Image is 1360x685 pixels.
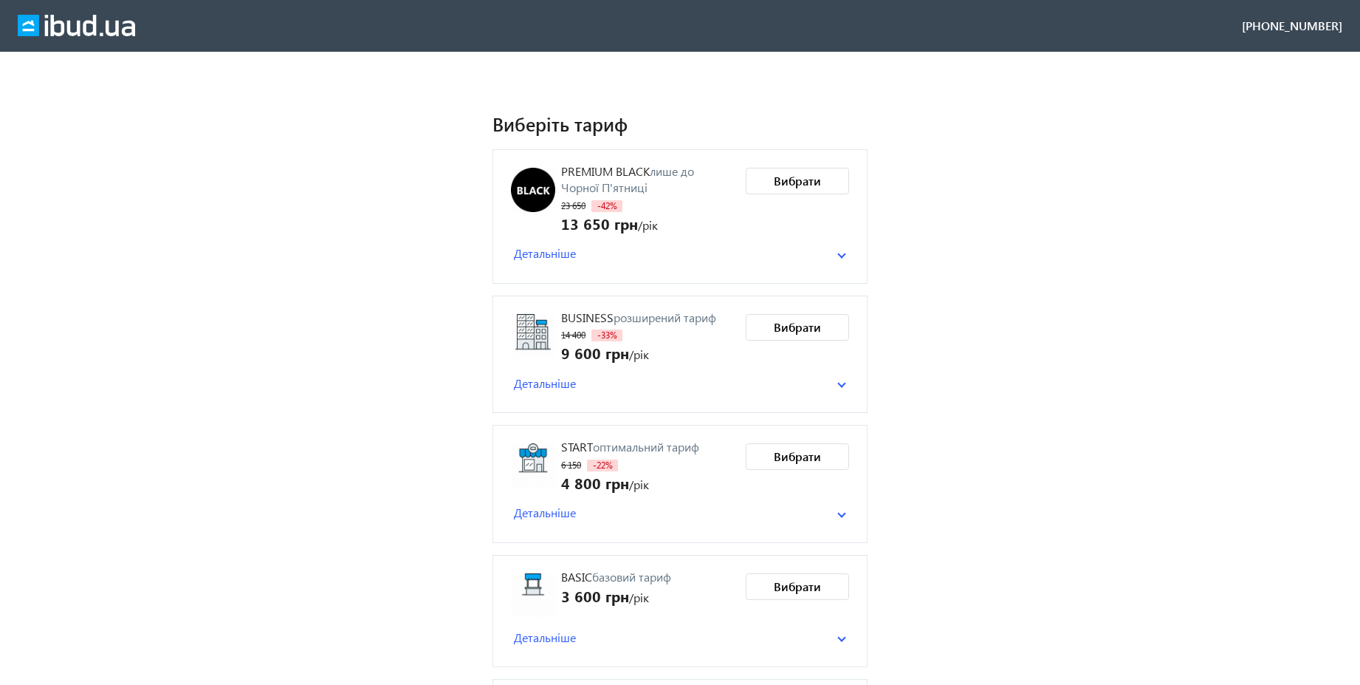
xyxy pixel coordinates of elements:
span: оптимальний тариф [593,439,699,454]
span: Детальніше [514,245,576,262]
span: 6 150 [561,460,581,471]
span: 13 650 грн [561,213,638,234]
button: Вибрати [746,314,849,341]
span: -42% [591,200,622,212]
div: /рік [561,585,671,606]
img: Business [511,314,555,358]
img: ibud_full_logo_white.svg [18,15,135,37]
mat-expansion-panel-header: Детальніше [511,242,849,265]
span: розширений тариф [614,310,716,325]
button: Вибрати [746,168,849,194]
img: Start [511,443,555,488]
span: 23 650 [561,200,585,211]
mat-expansion-panel-header: Детальніше [511,627,849,649]
mat-expansion-panel-header: Детальніше [511,502,849,524]
span: 9 600 грн [561,342,629,363]
button: Вибрати [746,443,849,470]
span: Детальніше [514,375,576,392]
span: PREMIUM BLACK [561,163,650,179]
img: Basic [511,573,555,618]
span: Вибрати [774,319,821,335]
h1: Виберіть тариф [492,111,868,137]
span: Вибрати [774,449,821,465]
span: лише до Чорної П'ятниці [561,163,694,195]
span: -33% [591,330,622,341]
span: 14 400 [561,330,585,341]
span: 3 600 грн [561,585,629,606]
span: 4 800 грн [561,472,629,493]
mat-expansion-panel-header: Детальніше [511,372,849,395]
span: Start [561,439,593,454]
button: Вибрати [746,573,849,600]
span: Вибрати [774,579,821,595]
img: PREMIUM BLACK [511,168,555,212]
div: [PHONE_NUMBER] [1242,18,1342,34]
div: /рік [561,213,734,234]
span: Детальніше [514,505,576,521]
span: Вибрати [774,173,821,189]
span: Детальніше [514,630,576,646]
div: /рік [561,472,699,493]
span: базовий тариф [592,569,671,585]
span: Business [561,310,614,325]
span: Basic [561,569,592,585]
div: /рік [561,342,716,363]
span: -22% [587,460,618,471]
